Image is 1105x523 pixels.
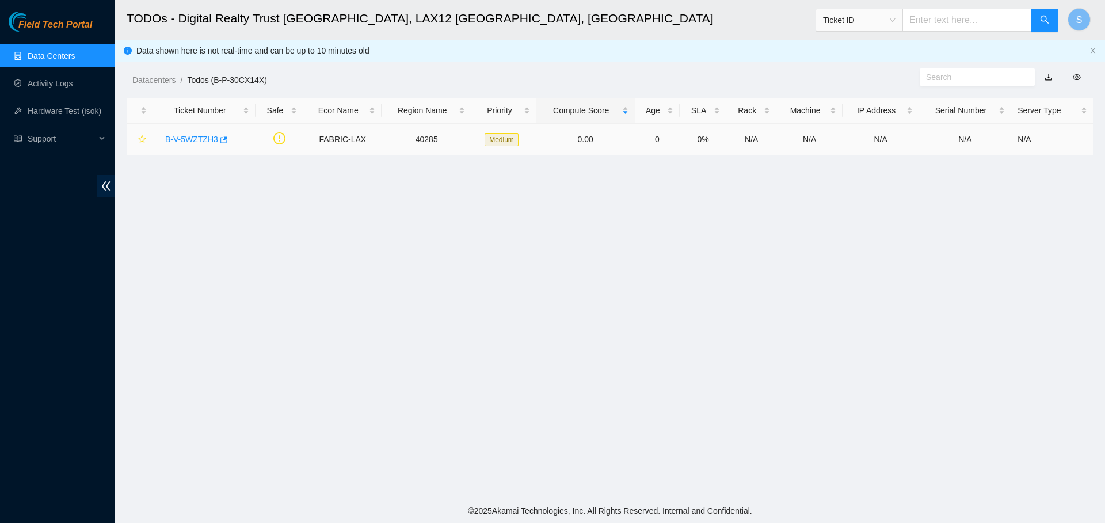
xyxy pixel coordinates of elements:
span: Field Tech Portal [18,20,92,30]
a: Datacenters [132,75,176,85]
span: double-left [97,175,115,197]
button: star [133,130,147,148]
td: 40285 [382,124,471,155]
a: B-V-5WZTZH3 [165,135,218,144]
footer: © 2025 Akamai Technologies, Inc. All Rights Reserved. Internal and Confidential. [115,499,1105,523]
span: search [1040,15,1049,26]
td: N/A [843,124,919,155]
button: close [1089,47,1096,55]
td: N/A [776,124,842,155]
span: star [138,135,146,144]
td: N/A [726,124,777,155]
td: 0 [635,124,680,155]
button: download [1036,68,1061,86]
a: Data Centers [28,51,75,60]
span: / [180,75,182,85]
input: Search [926,71,1019,83]
a: Hardware Test (isok) [28,106,101,116]
button: S [1068,8,1091,31]
td: 0.00 [536,124,635,155]
td: FABRIC-LAX [303,124,382,155]
a: Activity Logs [28,79,73,88]
input: Enter text here... [902,9,1031,32]
span: read [14,135,22,143]
span: exclamation-circle [273,132,285,144]
button: search [1031,9,1058,32]
span: eye [1073,73,1081,81]
td: 0% [680,124,726,155]
a: Todos (B-P-30CX14X) [187,75,267,85]
span: Support [28,127,96,150]
span: close [1089,47,1096,54]
td: N/A [1011,124,1093,155]
span: Ticket ID [823,12,896,29]
span: S [1076,13,1083,27]
a: Akamai TechnologiesField Tech Portal [9,21,92,36]
span: Medium [485,133,519,146]
td: N/A [919,124,1012,155]
img: Akamai Technologies [9,12,58,32]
